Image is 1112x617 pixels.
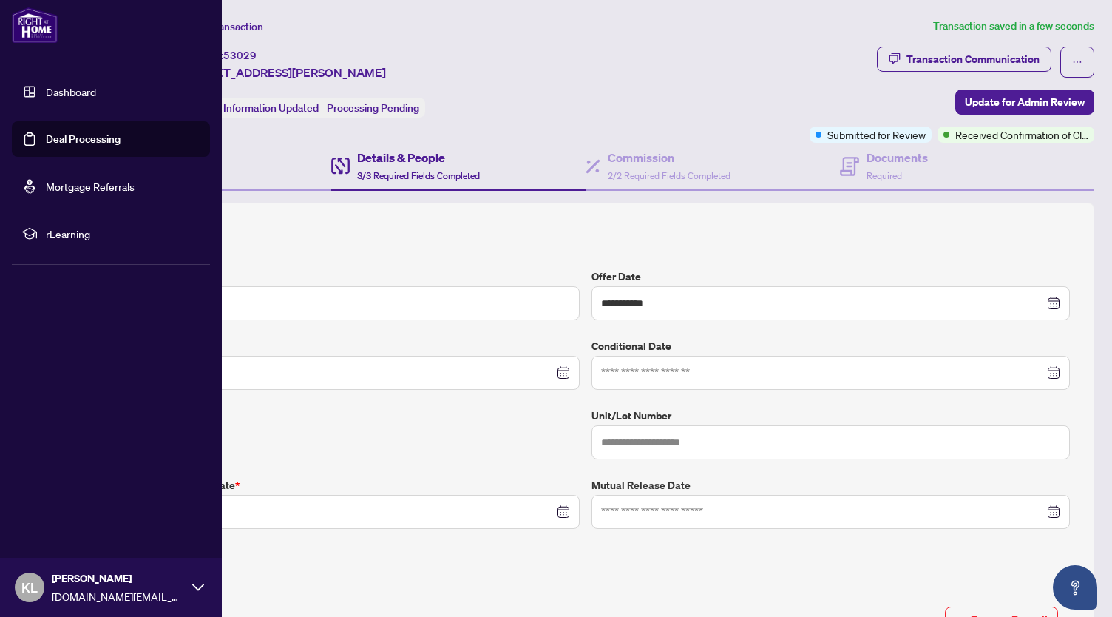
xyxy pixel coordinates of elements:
[357,170,480,181] span: 3/3 Required Fields Completed
[591,477,1070,493] label: Mutual Release Date
[223,101,419,115] span: Information Updated - Processing Pending
[46,226,200,242] span: rLearning
[223,49,257,62] span: 53029
[101,408,580,424] label: Exclusive
[933,18,1094,35] article: Transaction saved in a few seconds
[101,269,580,285] label: Leased Price
[357,149,480,166] h4: Details & People
[867,170,902,181] span: Required
[101,477,580,493] label: Lease Commencement Date
[608,149,730,166] h4: Commission
[827,127,926,143] span: Submitted for Review
[101,559,1070,577] h4: Deposit
[955,90,1094,115] button: Update for Admin Review
[955,127,1088,143] span: Received Confirmation of Closing
[591,269,1070,285] label: Offer Date
[867,149,928,166] h4: Documents
[1053,565,1097,610] button: Open asap
[52,588,185,604] span: [DOMAIN_NAME][EMAIL_ADDRESS][DOMAIN_NAME]
[46,180,135,193] a: Mortgage Referrals
[608,170,730,181] span: 2/2 Required Fields Completed
[183,98,425,118] div: Status:
[183,64,386,81] span: [STREET_ADDRESS][PERSON_NAME]
[52,570,185,587] span: [PERSON_NAME]
[591,338,1070,354] label: Conditional Date
[46,132,121,146] a: Deal Processing
[1072,57,1082,67] span: ellipsis
[184,20,263,33] span: View Transaction
[906,47,1040,71] div: Transaction Communication
[591,408,1070,424] label: Unit/Lot Number
[46,85,96,98] a: Dashboard
[12,7,58,43] img: logo
[21,577,38,598] span: KL
[965,90,1085,114] span: Update for Admin Review
[101,338,580,354] label: Firm Date
[877,47,1051,72] button: Transaction Communication
[101,227,1070,251] h2: Trade Details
